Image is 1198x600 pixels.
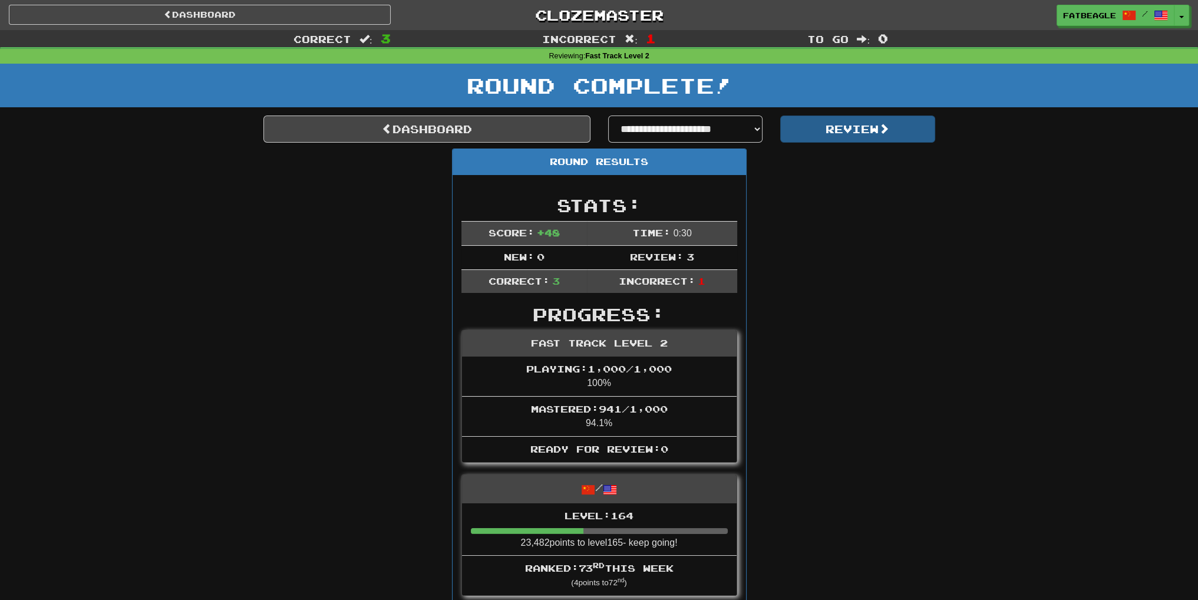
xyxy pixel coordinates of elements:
span: : [625,34,638,44]
li: 100% [462,357,737,397]
span: Correct: [489,275,550,286]
div: Fast Track Level 2 [462,331,737,357]
span: 3 [381,31,391,45]
span: 1 [646,31,656,45]
span: Incorrect: [619,275,695,286]
span: + 48 [537,227,560,238]
li: 94.1% [462,396,737,437]
span: To go [807,33,849,45]
span: Time: [632,227,671,238]
span: Mastered: 941 / 1,000 [531,403,668,414]
span: FatBeagle [1063,10,1116,21]
a: FatBeagle / [1057,5,1174,26]
span: Playing: 1,000 / 1,000 [526,363,672,374]
span: New: [504,251,534,262]
sup: nd [618,577,624,583]
button: Review [780,116,935,143]
span: 3 [687,251,694,262]
div: Round Results [453,149,746,175]
h2: Stats: [461,196,737,215]
span: Review: [630,251,684,262]
li: 23,482 points to level 165 - keep going! [462,503,737,556]
div: / [462,475,737,503]
span: / [1142,9,1148,18]
span: Level: 164 [565,510,633,521]
span: : [359,34,372,44]
span: : [857,34,870,44]
span: Ranked: 73 this week [525,562,674,573]
a: Dashboard [263,116,590,143]
h2: Progress: [461,305,737,324]
span: Incorrect [542,33,616,45]
span: Correct [293,33,351,45]
strong: Fast Track Level 2 [585,52,649,60]
span: 0 [537,251,544,262]
sup: rd [593,561,605,569]
span: Ready for Review: 0 [530,443,668,454]
a: Clozemaster [408,5,790,25]
small: ( 4 points to 72 ) [571,578,626,587]
span: 0 : 30 [674,228,692,238]
span: 1 [698,275,705,286]
span: Score: [489,227,534,238]
a: Dashboard [9,5,391,25]
span: 0 [878,31,888,45]
h1: Round Complete! [4,74,1194,97]
span: 3 [552,275,560,286]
